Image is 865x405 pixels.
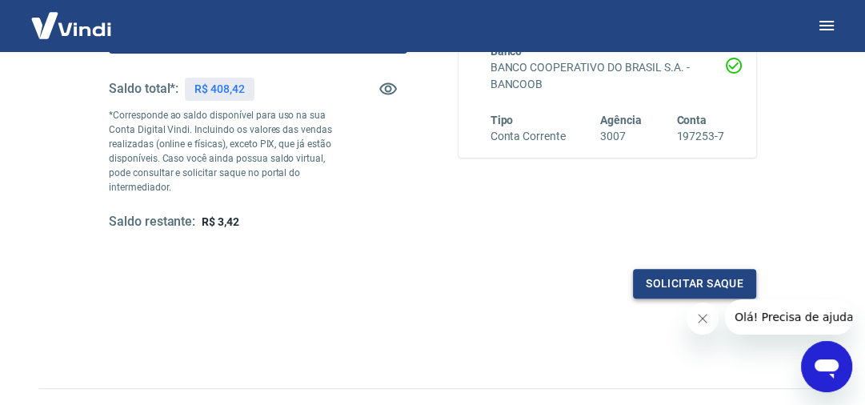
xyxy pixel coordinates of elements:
[676,128,724,145] h6: 197253-7
[600,128,642,145] h6: 3007
[725,299,852,335] iframe: Mensagem da empresa
[109,81,178,97] h5: Saldo total*:
[600,114,642,126] span: Agência
[19,1,123,50] img: Vindi
[633,269,756,299] button: Solicitar saque
[109,214,195,231] h5: Saldo restante:
[491,114,514,126] span: Tipo
[109,108,332,194] p: *Corresponde ao saldo disponível para uso na sua Conta Digital Vindi. Incluindo os valores das ve...
[491,59,725,93] h6: BANCO COOPERATIVO DO BRASIL S.A. - BANCOOB
[676,114,707,126] span: Conta
[491,128,566,145] h6: Conta Corrente
[801,341,852,392] iframe: Botão para abrir a janela de mensagens
[202,215,239,228] span: R$ 3,42
[194,81,245,98] p: R$ 408,42
[10,11,134,24] span: Olá! Precisa de ajuda?
[491,45,523,58] span: Banco
[687,303,719,335] iframe: Fechar mensagem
